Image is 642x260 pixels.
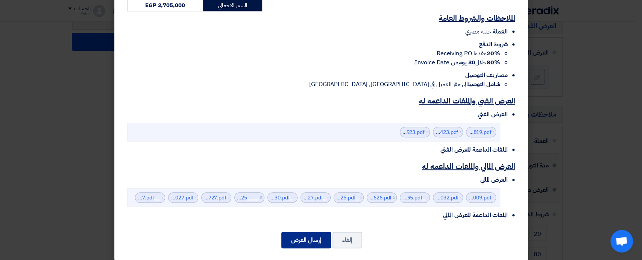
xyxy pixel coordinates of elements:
[422,161,515,172] u: العرض المالي والملفات الداعمه له
[419,95,515,106] u: العرض الفني والملفات الداعمه له
[443,211,508,220] span: الملفات الداعمة للعرض المالي
[459,58,475,67] u: 30 يوم
[478,40,507,49] span: شروط الدفع
[477,110,507,119] span: العرض الفني
[332,232,362,248] button: إلغاء
[127,80,500,89] li: الى مقر العميل في [GEOGRAPHIC_DATA], [GEOGRAPHIC_DATA]
[610,230,633,252] a: Open chat
[487,58,500,67] strong: 80%
[465,27,491,36] span: جنيه مصري
[437,49,500,58] span: مقدما Receiving PO
[439,12,515,24] u: الملاحظات والشروط العامة
[413,58,500,67] span: خلال من Invoice Date.
[465,71,508,80] span: مصاريف التوصيل
[145,1,185,9] strong: EGP 2,705,000
[493,27,507,36] span: العملة
[487,49,500,58] strong: 20%
[440,145,508,154] span: الملفات الداعمة للعرض الفني
[468,80,500,89] strong: شامل التوصيل
[480,175,507,184] span: العرض المالي
[281,232,331,248] button: إرسال العرض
